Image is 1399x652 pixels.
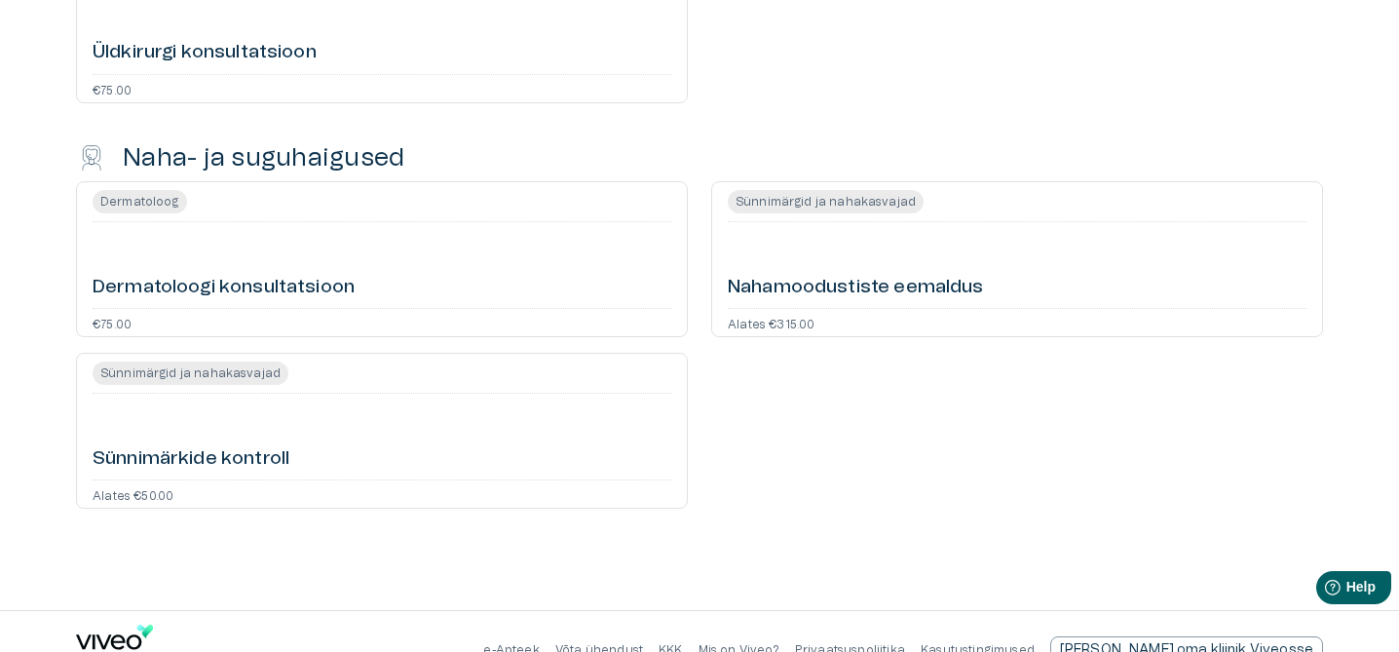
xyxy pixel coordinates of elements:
iframe: Help widget launcher [1247,563,1399,618]
a: Navigate to Dermatoloogi konsultatsioon [76,181,688,337]
h6: Nahamoodustiste eemaldus [728,275,984,301]
a: Navigate to Sünnimärkide kontroll [76,353,688,509]
p: €75.00 [93,83,132,95]
h6: Dermatoloogi konsultatsioon [93,275,355,301]
span: Sünnimärgid ja nahakasvajad [93,362,288,385]
span: Sünnimärgid ja nahakasvajad [728,190,924,213]
span: Dermatoloog [93,190,187,213]
h4: Naha- ja suguhaigused [123,142,404,173]
p: Alates €50.00 [93,488,173,500]
p: €75.00 [93,317,132,328]
h6: Sünnimärkide kontroll [93,446,289,473]
h6: Üldkirurgi konsultatsioon [93,40,317,66]
p: Alates €315.00 [728,317,814,328]
a: Navigate to Nahamoodustiste eemaldus [711,181,1323,337]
